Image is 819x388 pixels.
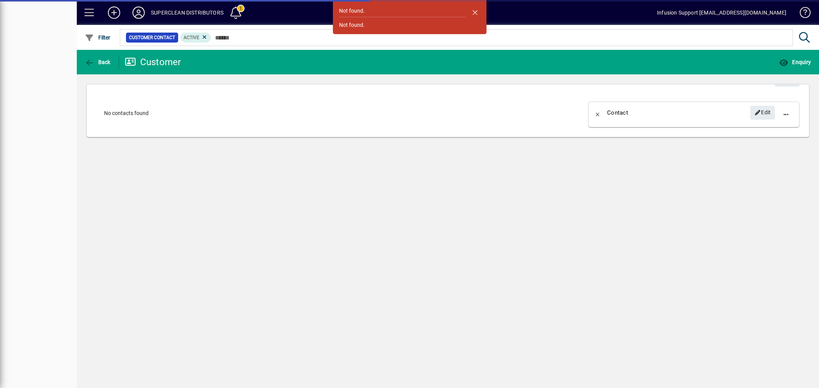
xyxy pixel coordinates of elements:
[85,59,111,65] span: Back
[96,102,575,125] div: No contacts found
[657,7,786,19] div: Infusion Support [EMAIL_ADDRESS][DOMAIN_NAME]
[77,55,119,69] app-page-header-button: Back
[151,7,223,19] div: SUPERCLEAN DISTRIBUTORS
[589,104,607,122] button: Back
[129,34,175,41] span: Customer Contact
[83,55,113,69] button: Back
[184,35,199,40] span: Active
[607,107,628,119] div: Contact
[754,106,771,119] span: Edit
[125,56,181,68] div: Customer
[180,33,211,43] mat-chip: Activation Status: Active
[777,104,795,122] button: More options
[102,6,126,20] button: Add
[794,2,809,26] a: Knowledge Base
[779,59,811,65] span: Enquiry
[775,73,799,87] button: Add
[83,31,113,44] button: Filter
[126,6,151,20] button: Profile
[85,35,111,41] span: Filter
[750,106,775,120] button: Edit
[777,55,813,69] button: Enquiry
